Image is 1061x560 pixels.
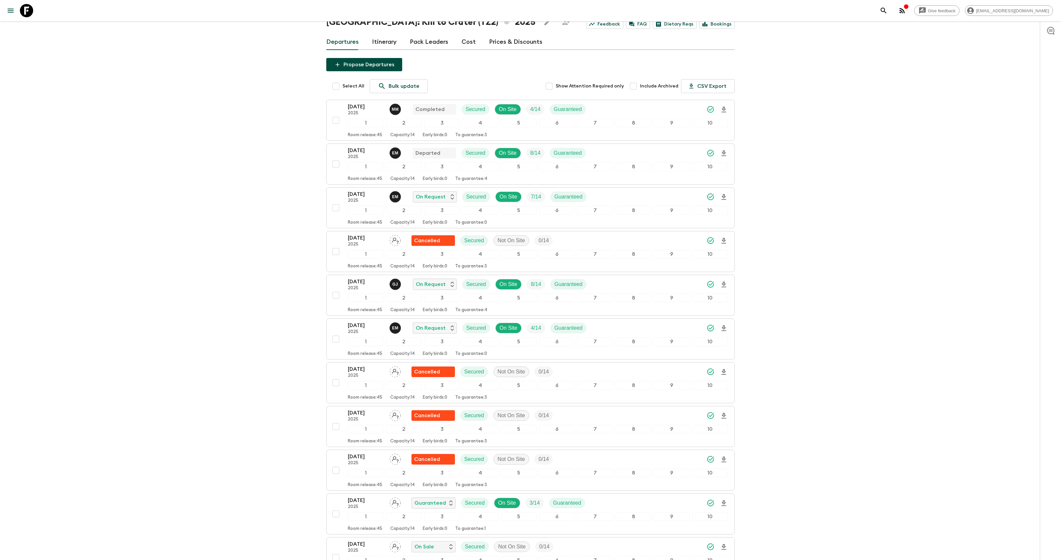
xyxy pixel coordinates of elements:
[500,280,517,288] p: On Site
[527,279,545,290] div: Trip Fill
[577,119,613,127] div: 7
[386,381,421,390] div: 2
[554,280,583,288] p: Guaranteed
[531,280,541,288] p: 8 / 14
[577,512,613,521] div: 7
[348,206,383,215] div: 1
[455,176,487,182] p: To guarantee: 4
[539,512,575,521] div: 6
[386,425,421,433] div: 2
[720,106,728,114] svg: Download Onboarding
[390,281,402,286] span: Gerald John
[463,381,498,390] div: 4
[463,206,498,215] div: 4
[498,499,516,507] p: On Site
[390,308,415,313] p: Capacity: 14
[423,308,447,313] p: Early birds: 0
[390,351,415,357] p: Capacity: 14
[455,220,487,225] p: To guarantee: 0
[538,412,549,420] p: 0 / 14
[626,20,650,29] a: FAQ
[577,381,613,390] div: 7
[326,58,402,71] button: Propose Departures
[415,149,440,157] p: Departed
[348,381,383,390] div: 1
[466,105,485,113] p: Secured
[326,100,735,141] button: [DATE]2025Moses MichaelCompletedSecuredOn SiteTrip FillGuaranteed12345678910Room release:45Capaci...
[348,365,384,373] p: [DATE]
[463,250,498,258] div: 4
[526,148,544,158] div: Trip Fill
[348,321,384,329] p: [DATE]
[498,455,525,463] p: Not On Site
[348,154,384,160] p: 2025
[348,461,384,466] p: 2025
[460,454,488,465] div: Secured
[423,482,447,488] p: Early birds: 0
[539,337,575,346] div: 6
[423,133,447,138] p: Early birds: 0
[348,496,384,504] p: [DATE]
[372,34,397,50] a: Itinerary
[554,324,583,332] p: Guaranteed
[462,104,489,115] div: Secured
[493,366,530,377] div: Not On Site
[654,250,689,258] div: 9
[424,294,460,302] div: 3
[411,454,455,465] div: Flash Pack cancellation
[699,20,735,29] a: Bookings
[423,176,447,182] p: Early birds: 0
[463,425,498,433] div: 4
[538,455,549,463] p: 0 / 14
[390,193,402,198] span: Emanuel Munisi
[720,149,728,157] svg: Download Onboarding
[616,250,651,258] div: 8
[326,231,735,272] button: [DATE]2025Assign pack leaderFlash Pack cancellationSecuredNot On SiteTrip Fill12345678910Room rel...
[348,308,382,313] p: Room release: 45
[460,410,488,421] div: Secured
[463,512,498,521] div: 4
[495,279,522,290] div: On Site
[348,250,383,258] div: 1
[462,192,490,202] div: Secured
[455,482,487,488] p: To guarantee: 3
[539,250,575,258] div: 6
[424,206,460,215] div: 3
[348,103,384,111] p: [DATE]
[424,337,460,346] div: 3
[616,119,651,127] div: 8
[462,34,476,50] a: Cost
[553,499,581,507] p: Guaranteed
[692,337,728,346] div: 10
[466,324,486,332] p: Secured
[348,294,383,302] div: 1
[416,324,446,332] p: On Request
[390,149,402,155] span: Emanuel Munisi
[495,323,522,333] div: On Site
[501,381,536,390] div: 5
[348,190,384,198] p: [DATE]
[498,368,525,376] p: Not On Site
[493,235,530,246] div: Not On Site
[390,237,401,242] span: Assign pack leader
[461,498,489,508] div: Secured
[4,4,17,17] button: menu
[972,8,1053,13] span: [EMAIL_ADDRESS][DOMAIN_NAME]
[466,280,486,288] p: Secured
[348,373,384,378] p: 2025
[654,337,689,346] div: 9
[326,318,735,360] button: [DATE]2025Emanuel MunisiOn RequestSecuredOn SiteTrip FillGuaranteed12345678910Room release:45Capa...
[539,381,575,390] div: 6
[692,425,728,433] div: 10
[707,455,715,463] svg: Synced Successfully
[720,281,728,289] svg: Download Onboarding
[326,493,735,534] button: [DATE]2025Assign pack leaderGuaranteedSecuredOn SiteTrip FillGuaranteed12345678910Room release:45...
[348,220,382,225] p: Room release: 45
[530,499,540,507] p: 3 / 14
[653,20,697,29] a: Dietary Reqs
[455,395,487,400] p: To guarantee: 3
[500,193,517,201] p: On Site
[455,351,487,357] p: To guarantee: 0
[424,381,460,390] div: 3
[386,119,421,127] div: 2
